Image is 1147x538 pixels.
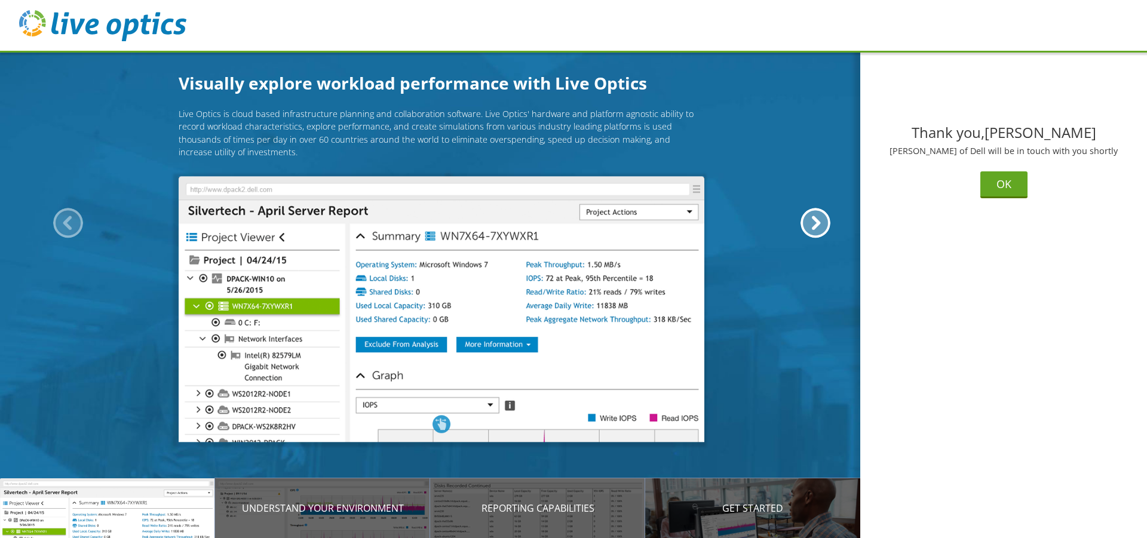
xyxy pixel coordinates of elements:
[179,176,704,442] img: Introducing Live Optics
[645,501,860,515] p: Get Started
[870,147,1137,155] p: [PERSON_NAME] of Dell will be in touch with you shortly
[985,122,1096,142] span: [PERSON_NAME]
[179,107,704,159] p: Live Optics is cloud based infrastructure planning and collaboration software. Live Optics' hardw...
[19,10,186,41] img: live_optics_svg.svg
[870,125,1137,140] h2: Thank you,
[179,71,704,96] h1: Visually explore workload performance with Live Optics
[430,501,645,515] p: Reporting Capabilities
[215,501,430,515] p: Understand your environment
[980,171,1028,198] button: OK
